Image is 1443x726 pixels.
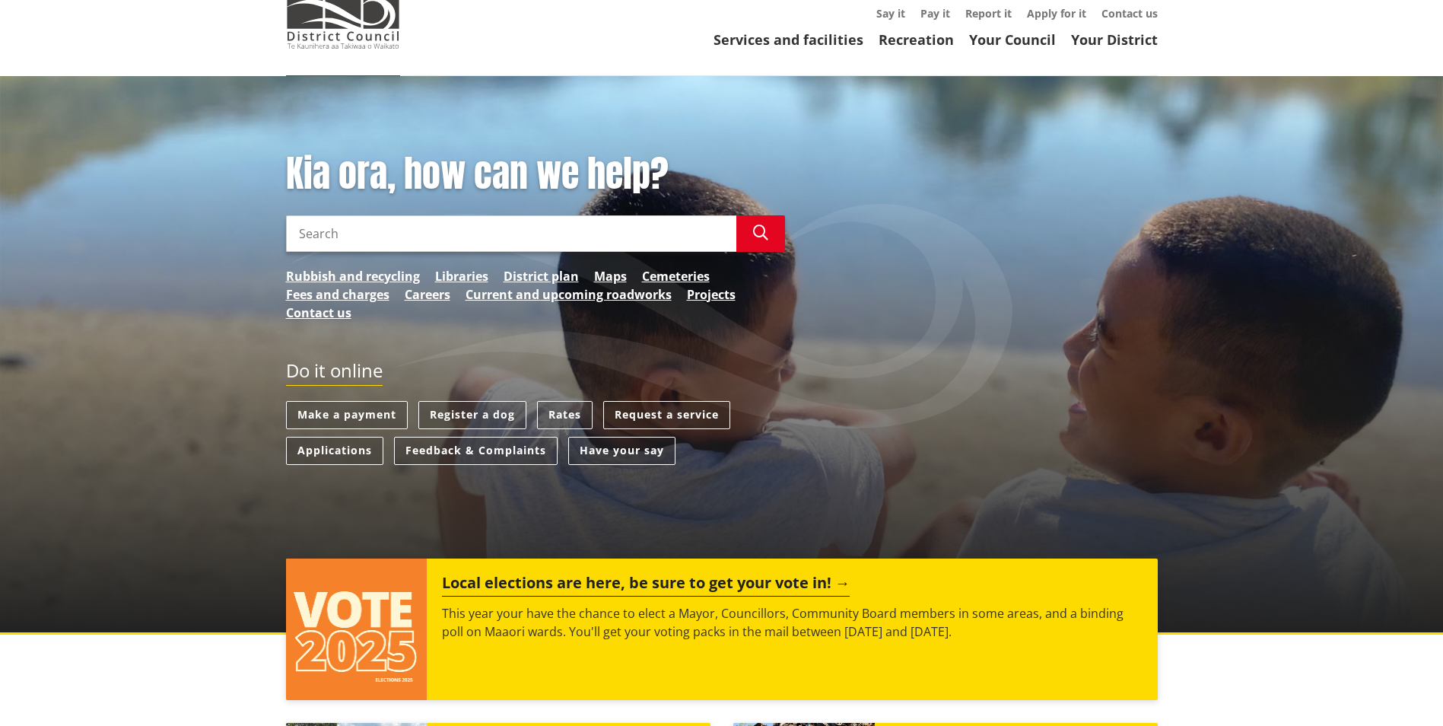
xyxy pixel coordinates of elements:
a: Feedback & Complaints [394,437,558,465]
a: Say it [876,6,905,21]
a: Register a dog [418,401,526,429]
a: Have your say [568,437,675,465]
a: Projects [687,285,736,304]
a: Current and upcoming roadworks [466,285,672,304]
a: Your Council [969,30,1056,49]
a: Contact us [1101,6,1158,21]
a: Pay it [920,6,950,21]
a: Your District [1071,30,1158,49]
a: Careers [405,285,450,304]
a: Report it [965,6,1012,21]
a: Request a service [603,401,730,429]
a: Apply for it [1027,6,1086,21]
a: District plan [504,267,579,285]
a: Cemeteries [642,267,710,285]
a: Applications [286,437,383,465]
iframe: Messenger Launcher [1373,662,1428,717]
img: Vote 2025 [286,559,427,700]
a: Services and facilities [714,30,863,49]
h2: Local elections are here, be sure to get your vote in! [442,574,850,597]
h1: Kia ora, how can we help? [286,152,785,196]
input: Search input [286,215,736,252]
a: Make a payment [286,401,408,429]
a: Recreation [879,30,954,49]
p: This year your have the chance to elect a Mayor, Councillors, Community Board members in some are... [442,604,1142,641]
a: Maps [594,267,627,285]
a: Local elections are here, be sure to get your vote in! This year your have the chance to elect a ... [286,559,1158,700]
a: Rates [537,401,593,429]
h2: Do it online [286,360,383,387]
a: Rubbish and recycling [286,267,420,285]
a: Contact us [286,304,351,322]
a: Fees and charges [286,285,389,304]
a: Libraries [435,267,488,285]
